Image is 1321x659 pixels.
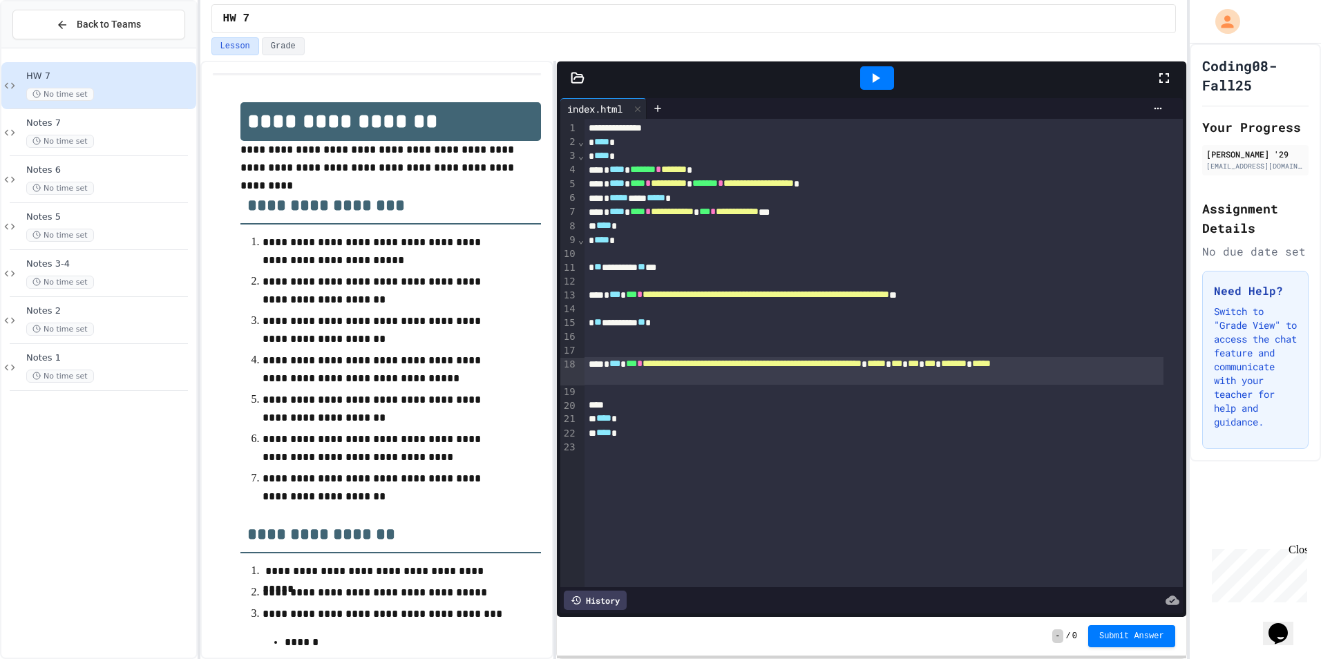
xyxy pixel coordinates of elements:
[560,178,578,191] div: 5
[1202,199,1309,238] h2: Assignment Details
[1214,305,1297,429] p: Switch to "Grade View" to access the chat feature and communicate with your teacher for help and ...
[560,412,578,426] div: 21
[560,427,578,441] div: 22
[211,37,259,55] button: Lesson
[1072,631,1077,642] span: 0
[1206,544,1307,602] iframe: chat widget
[26,323,94,336] span: No time set
[6,6,95,88] div: Chat with us now!Close
[262,37,305,55] button: Grade
[12,10,185,39] button: Back to Teams
[1214,283,1297,299] h3: Need Help?
[560,385,578,399] div: 19
[1066,631,1071,642] span: /
[560,261,578,275] div: 11
[26,276,94,289] span: No time set
[1206,161,1304,171] div: [EMAIL_ADDRESS][DOMAIN_NAME]
[560,344,578,358] div: 17
[1263,604,1307,645] iframe: chat widget
[26,135,94,148] span: No time set
[560,102,629,116] div: index.html
[560,358,578,386] div: 18
[1052,629,1063,643] span: -
[578,150,585,161] span: Fold line
[560,149,578,163] div: 3
[564,591,627,610] div: History
[223,10,249,27] span: HW 7
[560,98,647,119] div: index.html
[560,330,578,344] div: 16
[560,303,578,316] div: 14
[560,122,578,135] div: 1
[26,70,193,82] span: HW 7
[560,247,578,261] div: 10
[1088,625,1175,647] button: Submit Answer
[560,205,578,219] div: 7
[560,275,578,289] div: 12
[1202,56,1309,95] h1: Coding08-Fall25
[26,352,193,364] span: Notes 1
[26,370,94,383] span: No time set
[26,258,193,270] span: Notes 3-4
[1202,243,1309,260] div: No due date set
[560,220,578,233] div: 8
[26,117,193,129] span: Notes 7
[1099,631,1164,642] span: Submit Answer
[26,88,94,101] span: No time set
[560,191,578,205] div: 6
[1202,117,1309,137] h2: Your Progress
[560,163,578,177] div: 4
[26,305,193,317] span: Notes 2
[1206,148,1304,160] div: [PERSON_NAME] '29
[560,316,578,330] div: 15
[560,135,578,149] div: 2
[560,289,578,303] div: 13
[560,441,578,455] div: 23
[578,234,585,245] span: Fold line
[578,136,585,147] span: Fold line
[26,211,193,223] span: Notes 5
[560,399,578,413] div: 20
[560,233,578,247] div: 9
[77,17,141,32] span: Back to Teams
[26,182,94,195] span: No time set
[26,164,193,176] span: Notes 6
[1201,6,1244,37] div: My Account
[26,229,94,242] span: No time set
